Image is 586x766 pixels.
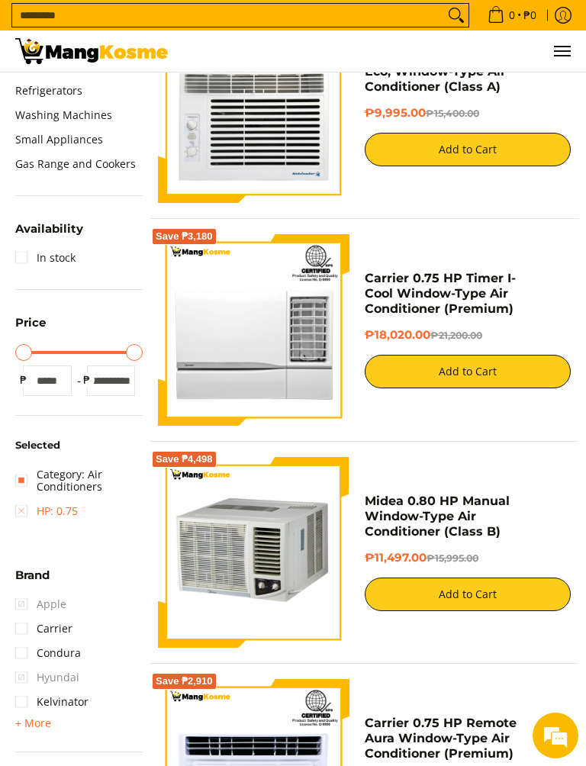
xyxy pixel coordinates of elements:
span: + More [15,717,51,729]
summary: Open [15,223,83,246]
button: Add to Cart [365,133,572,166]
summary: Open [15,714,51,732]
ul: Customer Navigation [183,31,571,72]
del: ₱21,200.00 [430,330,482,341]
h6: ₱18,020.00 [365,328,572,343]
span: 0 [507,10,517,21]
div: Minimize live chat window [250,8,287,44]
span: Availability [15,223,83,234]
a: Refrigerators [15,79,82,103]
button: Search [444,4,468,27]
button: Menu [552,31,571,72]
summary: Open [15,569,50,592]
button: Add to Cart [365,355,572,388]
span: Apple [15,592,66,616]
div: Chat with us now [79,85,256,105]
a: Washing Machines [15,103,112,127]
span: Save ₱4,498 [156,455,213,464]
span: We're online! [89,192,211,346]
textarea: Type your message and hit 'Enter' [8,417,291,470]
img: Bodega Sale l Mang Kosme: Cost-Efficient &amp; Quality Home Appliances [15,38,168,64]
img: Kelvinator 0.75 HP Deluxe Eco, Window-Type Air Conditioner (Class A) [158,12,349,204]
del: ₱15,995.00 [427,552,478,564]
span: • [483,7,541,24]
a: Carrier 0.75 HP Remote Aura Window-Type Air Conditioner (Premium) [365,716,517,761]
img: Carrier 0.75 HP Timer I-Cool Window-Type Air Conditioner (Premium) [158,234,349,426]
a: Carrier [15,616,72,641]
a: HP: 0.75 [15,499,78,523]
a: Category: Air Conditioners [15,462,143,499]
span: Price [15,317,46,328]
button: Add to Cart [365,578,572,611]
del: ₱15,400.00 [426,108,479,119]
a: Midea 0.80 HP Manual Window-Type Air Conditioner (Class B) [365,494,510,539]
span: Save ₱3,180 [156,232,213,241]
span: ₱ [79,372,95,388]
h6: Selected [15,439,143,451]
nav: Main Menu [183,31,571,72]
a: Carrier 0.75 HP Timer I-Cool Window-Type Air Conditioner (Premium) [365,271,516,316]
span: ₱ [15,372,31,388]
h6: ₱11,497.00 [365,551,572,566]
a: Kelvinator [15,690,89,714]
span: ₱0 [521,10,539,21]
summary: Open [15,317,46,340]
a: Small Appliances [15,127,103,152]
span: Save ₱2,910 [156,677,213,686]
h6: ₱9,995.00 [365,106,572,121]
span: Hyundai [15,665,79,690]
img: Midea 0.80 HP Manual Window-Type Air Conditioner (Class B) [158,457,349,649]
span: Brand [15,569,50,581]
a: Kelvinator 0.75 HP Deluxe Eco, Window-Type Air Conditioner (Class A) [365,49,533,94]
a: Gas Range and Cookers [15,152,136,176]
a: In stock [15,246,76,270]
a: Condura [15,641,81,665]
